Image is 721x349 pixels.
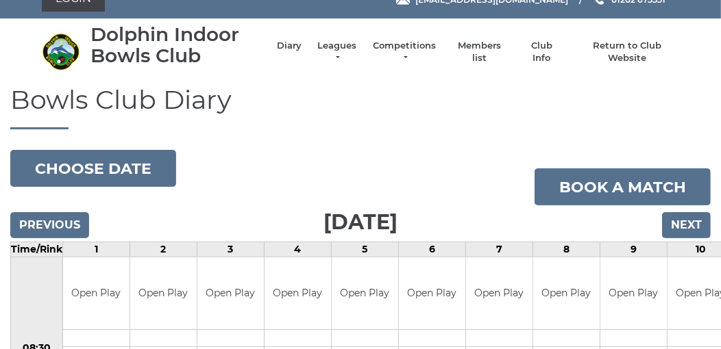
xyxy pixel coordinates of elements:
[42,33,80,70] img: Dolphin Indoor Bowls Club
[10,86,711,130] h1: Bowls Club Diary
[90,24,263,66] div: Dolphin Indoor Bowls Club
[533,257,600,329] td: Open Play
[399,242,466,257] td: 6
[11,242,63,257] td: Time/Rink
[197,257,264,329] td: Open Play
[372,40,438,64] a: Competitions
[265,257,331,329] td: Open Play
[265,242,332,257] td: 4
[10,150,176,187] button: Choose date
[277,40,302,52] a: Diary
[466,257,533,329] td: Open Play
[600,242,668,257] td: 9
[399,257,465,329] td: Open Play
[63,242,130,257] td: 1
[315,40,358,64] a: Leagues
[522,40,562,64] a: Club Info
[130,242,197,257] td: 2
[533,242,600,257] td: 8
[466,242,533,257] td: 7
[197,242,265,257] td: 3
[576,40,679,64] a: Return to Club Website
[63,257,130,329] td: Open Play
[332,257,398,329] td: Open Play
[130,257,197,329] td: Open Play
[332,242,399,257] td: 5
[451,40,508,64] a: Members list
[600,257,667,329] td: Open Play
[662,212,711,238] input: Next
[10,212,89,238] input: Previous
[535,168,711,205] a: Book a match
